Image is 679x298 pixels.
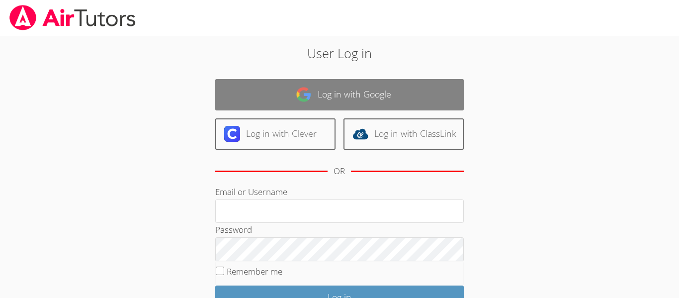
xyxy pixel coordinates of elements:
div: OR [334,164,345,179]
a: Log in with Clever [215,118,336,150]
h2: User Log in [156,44,523,63]
img: airtutors_banner-c4298cdbf04f3fff15de1276eac7730deb9818008684d7c2e4769d2f7ddbe033.png [8,5,137,30]
img: clever-logo-6eab21bc6e7a338710f1a6ff85c0baf02591cd810cc4098c63d3a4b26e2feb20.svg [224,126,240,142]
img: classlink-logo-d6bb404cc1216ec64c9a2012d9dc4662098be43eaf13dc465df04b49fa7ab582.svg [352,126,368,142]
a: Log in with Google [215,79,464,110]
label: Remember me [227,266,282,277]
img: google-logo-50288ca7cdecda66e5e0955fdab243c47b7ad437acaf1139b6f446037453330a.svg [296,87,312,102]
label: Password [215,224,252,235]
label: Email or Username [215,186,287,198]
a: Log in with ClassLink [343,118,464,150]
